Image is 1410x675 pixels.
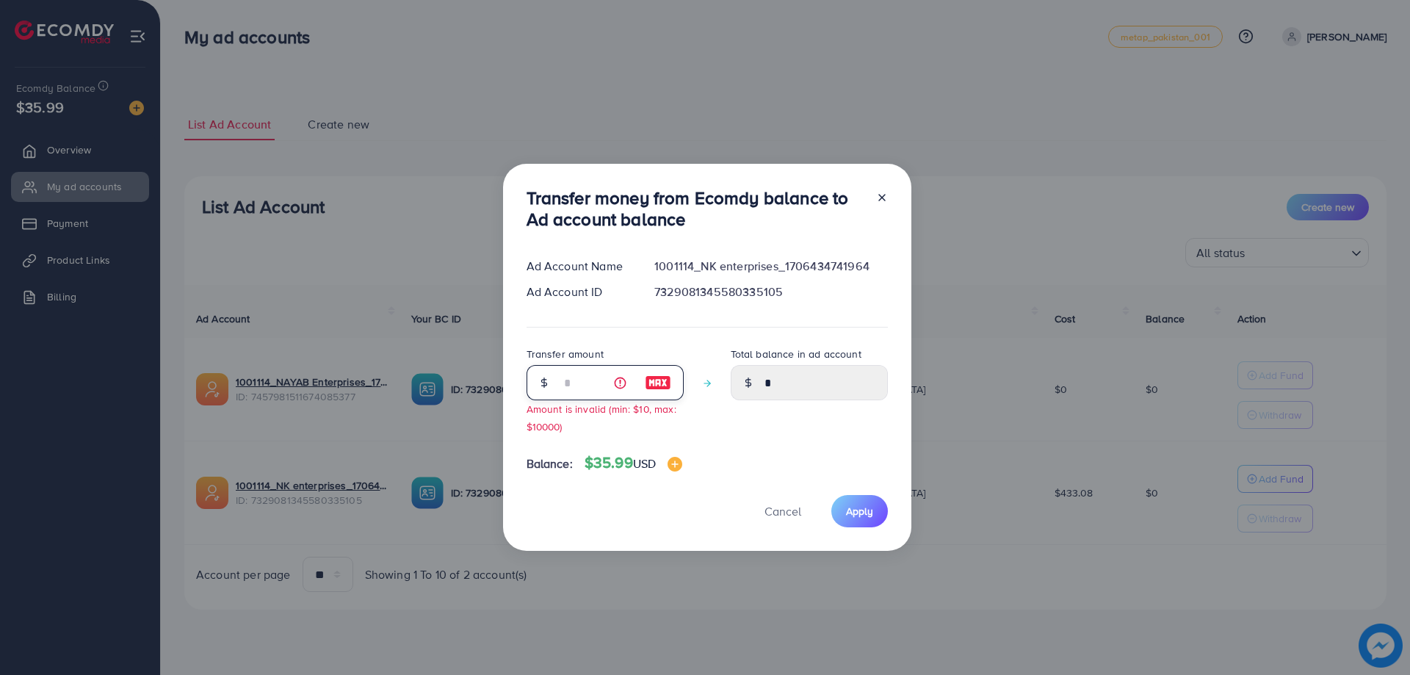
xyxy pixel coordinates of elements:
label: Transfer amount [527,347,604,361]
small: Amount is invalid (min: $10, max: $10000) [527,402,676,433]
div: 1001114_NK enterprises_1706434741964 [643,258,899,275]
span: Balance: [527,455,573,472]
button: Cancel [746,495,820,527]
span: USD [633,455,656,472]
img: image [645,374,671,391]
div: Ad Account Name [515,258,643,275]
label: Total balance in ad account [731,347,861,361]
h4: $35.99 [585,454,682,472]
span: Apply [846,504,873,519]
span: Cancel [764,503,801,519]
div: 7329081345580335105 [643,284,899,300]
button: Apply [831,495,888,527]
div: Ad Account ID [515,284,643,300]
h3: Transfer money from Ecomdy balance to Ad account balance [527,187,864,230]
img: image [668,457,682,472]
